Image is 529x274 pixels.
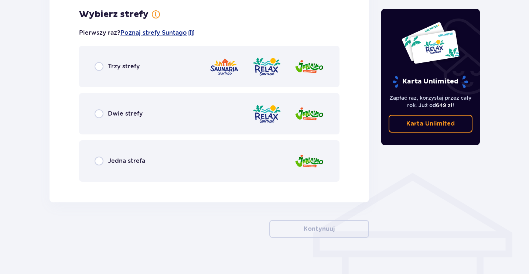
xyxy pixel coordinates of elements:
[436,102,453,108] span: 649 zł
[304,225,335,233] p: Kontynuuj
[389,115,473,133] a: Karta Unlimited
[79,9,149,20] p: Wybierz strefy
[294,56,324,77] img: zone logo
[392,75,469,88] p: Karta Unlimited
[406,120,455,128] p: Karta Unlimited
[252,103,281,124] img: zone logo
[108,157,145,165] p: Jedna strefa
[79,29,195,37] p: Pierwszy raz?
[108,110,143,118] p: Dwie strefy
[252,56,281,77] img: zone logo
[294,103,324,124] img: zone logo
[209,56,239,77] img: zone logo
[108,62,140,71] p: Trzy strefy
[294,151,324,172] img: zone logo
[389,94,473,109] p: Zapłać raz, korzystaj przez cały rok. Już od !
[120,29,187,37] a: Poznaj strefy Suntago
[269,220,369,238] button: Kontynuuj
